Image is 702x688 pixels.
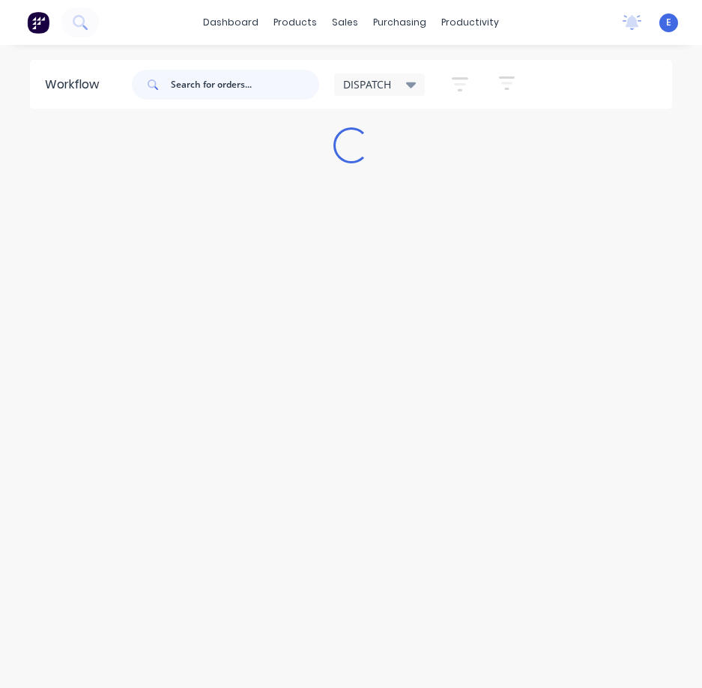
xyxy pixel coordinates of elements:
[666,16,671,29] span: E
[434,11,506,34] div: productivity
[196,11,266,34] a: dashboard
[27,11,49,34] img: Factory
[324,11,366,34] div: sales
[343,76,391,92] span: DISPATCH
[366,11,434,34] div: purchasing
[266,11,324,34] div: products
[45,76,106,94] div: Workflow
[171,70,319,100] input: Search for orders...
